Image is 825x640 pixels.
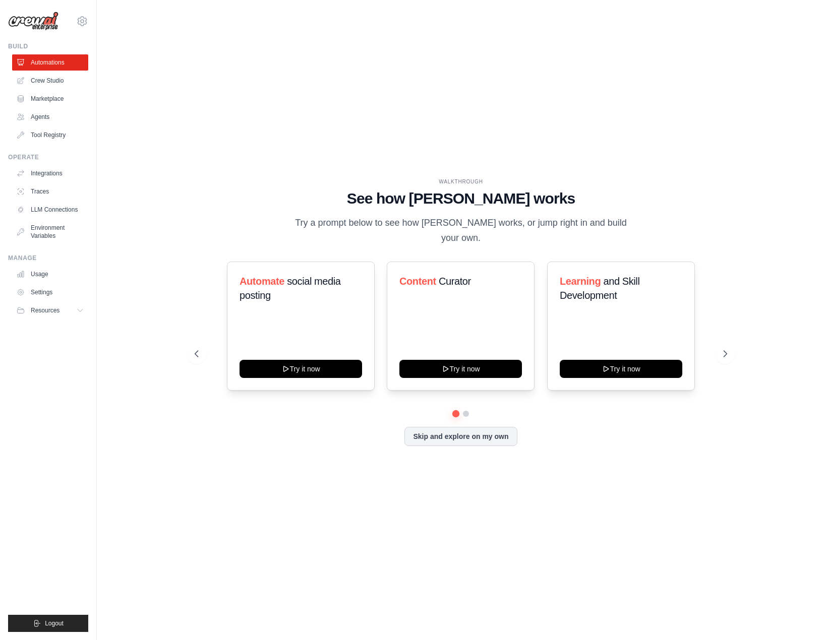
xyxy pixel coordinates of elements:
a: Usage [12,266,88,282]
a: Traces [12,183,88,200]
div: WALKTHROUGH [195,178,727,185]
a: Agents [12,109,88,125]
a: LLM Connections [12,202,88,218]
span: Automate [240,276,284,287]
a: Automations [12,54,88,71]
div: Operate [8,153,88,161]
span: Content [399,276,436,287]
span: and Skill Development [560,276,639,301]
a: Marketplace [12,91,88,107]
a: Settings [12,284,88,300]
h1: See how [PERSON_NAME] works [195,189,727,208]
button: Skip and explore on my own [404,427,517,446]
a: Environment Variables [12,220,88,244]
button: Try it now [399,360,522,378]
span: Logout [45,619,64,627]
span: Curator [439,276,471,287]
span: Resources [31,306,60,314]
a: Integrations [12,165,88,181]
div: Build [8,42,88,50]
div: Manage [8,254,88,262]
a: Tool Registry [12,127,88,143]
img: Logo [8,12,58,31]
button: Try it now [560,360,682,378]
a: Crew Studio [12,73,88,89]
button: Resources [12,302,88,318]
button: Try it now [240,360,362,378]
p: Try a prompt below to see how [PERSON_NAME] works, or jump right in and build your own. [291,216,630,245]
span: Learning [560,276,601,287]
button: Logout [8,615,88,632]
span: social media posting [240,276,341,301]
